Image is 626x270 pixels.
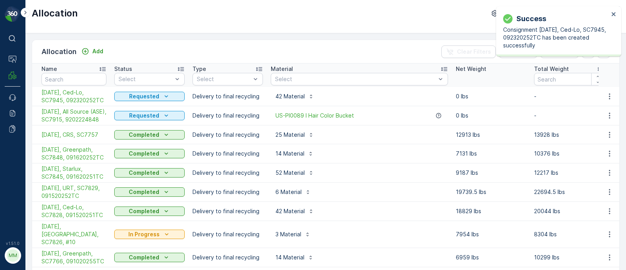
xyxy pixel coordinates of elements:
p: 10376 lbs [534,150,604,158]
button: Completed [114,149,185,158]
button: Completed [114,187,185,197]
p: Completed [129,188,159,196]
a: US-PI0089 I Hair Color Bucket [275,112,354,120]
button: 25 Material [271,129,319,141]
p: 8304 lbs [534,230,604,238]
p: 22694.5 lbs [534,188,604,196]
button: 14 Material [271,251,318,264]
p: 6 Material [275,188,302,196]
button: Completed [114,207,185,216]
span: [DATE], Greenpath, SC7766, 091020255TC [41,250,106,265]
p: 42 Material [275,207,305,215]
p: - [534,112,604,120]
button: MM [5,247,20,264]
button: Completed [114,130,185,140]
p: Delivery to final recycling [192,112,263,120]
p: Requested [129,92,159,100]
span: [DATE], Greenpath, SC7848, 091620252TC [41,146,106,161]
p: 6959 lbs [456,254,526,261]
span: [DATE], Ced-Lo, SC7828, 091520251TC [41,203,106,219]
p: Delivery to final recycling [192,169,263,177]
p: 12913 lbs [456,131,526,139]
p: Completed [129,207,159,215]
button: Requested [114,92,185,101]
p: Delivery to final recycling [192,207,263,215]
a: 09/22/25, URT, SC7829, 091520252TC [41,184,106,200]
p: 20044 lbs [534,207,604,215]
p: 14 Material [275,150,304,158]
p: Select [275,75,436,83]
p: Requested [129,112,159,120]
p: Name [41,65,57,73]
p: 25 Material [275,131,305,139]
a: 09/11/25, Greenpath, SC7766, 091020255TC [41,250,106,265]
p: Add [92,47,103,55]
a: 09/18/25, Starlux, SC7845, 091620251TC [41,165,106,181]
button: 42 Material [271,205,319,217]
p: 52 Material [275,169,305,177]
button: 42 Material [271,90,319,103]
span: [DATE], Starlux, SC7845, 091620251TC [41,165,106,181]
p: Completed [129,131,159,139]
span: [DATE], [GEOGRAPHIC_DATA], SC7826, #10 [41,223,106,246]
p: 7131 lbs [456,150,526,158]
p: Clear Filters [457,48,491,56]
p: 18829 lbs [456,207,526,215]
p: Net Weight [456,65,486,73]
button: Add [78,47,106,56]
p: Consignment [DATE], Ced-Lo, SC7945, 092320252TC has been created successfully [503,26,609,49]
p: 9187 lbs [456,169,526,177]
p: Completed [129,169,159,177]
p: Type [192,65,206,73]
p: Delivery to final recycling [192,150,263,158]
button: 3 Material [271,228,315,241]
button: Completed [114,253,185,262]
button: 14 Material [271,147,318,160]
p: Total Weight [534,65,569,73]
p: 12217 lbs [534,169,604,177]
span: [DATE], All Source (ASE), SC7915, 9202224848 [41,108,106,123]
img: logo [5,6,20,22]
a: 09/19/25, CRS, SC7757 [41,131,106,139]
p: 19739.5 lbs [456,188,526,196]
p: Select [119,75,173,83]
p: 3 Material [275,230,301,238]
p: 10299 lbs [534,254,604,261]
p: Delivery to final recycling [192,92,263,100]
p: Delivery to final recycling [192,131,263,139]
p: - [534,92,604,100]
p: 0 lbs [456,92,526,100]
p: In Progress [128,230,160,238]
span: [DATE], URT, SC7829, 091520252TC [41,184,106,200]
button: In Progress [114,230,185,239]
a: 09/19/25, Greenpath, SC7848, 091620252TC [41,146,106,161]
span: [DATE], Ced-Lo, SC7945, 092320252TC [41,89,106,104]
p: Delivery to final recycling [192,254,263,261]
input: Search [534,73,604,85]
p: Success [516,13,546,24]
p: Completed [129,254,159,261]
button: Requested [114,111,185,120]
p: Allocation [32,7,78,20]
input: Search [41,73,106,85]
p: 14 Material [275,254,304,261]
p: Delivery to final recycling [192,188,263,196]
button: Clear Filters [441,45,496,58]
p: Material [271,65,293,73]
p: Delivery to final recycling [192,230,263,238]
a: 09/19/25, All Source (ASE), SC7915, 9202224848 [41,108,106,123]
p: 0 lbs [456,112,526,120]
button: 52 Material [271,167,319,179]
a: 09/24/25, Ced-Lo, SC7945, 092320252TC [41,89,106,104]
a: 09/19/25, Ced-Lo, SC7828, 091520251TC [41,203,106,219]
p: Allocation [41,46,77,57]
button: 6 Material [271,186,316,198]
a: 09/15/25, Mid America, SC7826, #10 [41,223,106,246]
button: close [611,11,617,18]
p: Status [114,65,132,73]
p: 7954 lbs [456,230,526,238]
p: 13928 lbs [534,131,604,139]
span: [DATE], CRS, SC7757 [41,131,106,139]
button: Completed [114,168,185,178]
